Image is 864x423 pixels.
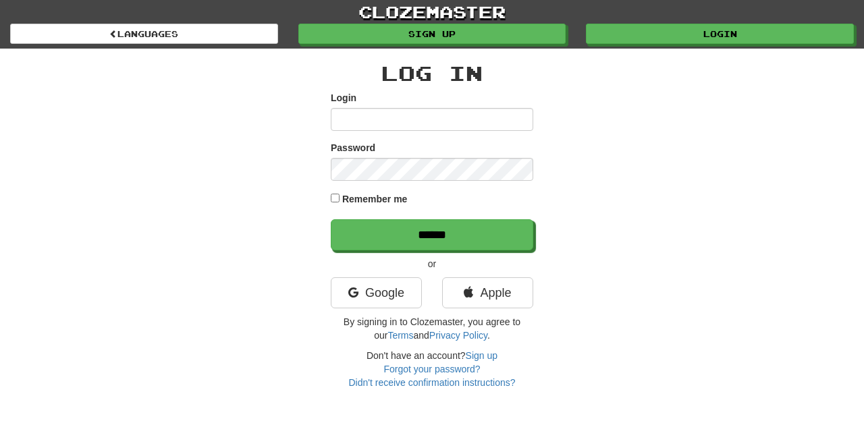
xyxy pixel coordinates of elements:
[331,91,356,105] label: Login
[331,141,375,154] label: Password
[387,330,413,341] a: Terms
[10,24,278,44] a: Languages
[348,377,515,388] a: Didn't receive confirmation instructions?
[331,349,533,389] div: Don't have an account?
[331,62,533,84] h2: Log In
[429,330,487,341] a: Privacy Policy
[442,277,533,308] a: Apple
[331,257,533,271] p: or
[331,277,422,308] a: Google
[466,350,497,361] a: Sign up
[586,24,854,44] a: Login
[298,24,566,44] a: Sign up
[331,315,533,342] p: By signing in to Clozemaster, you agree to our and .
[342,192,408,206] label: Remember me
[383,364,480,374] a: Forgot your password?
